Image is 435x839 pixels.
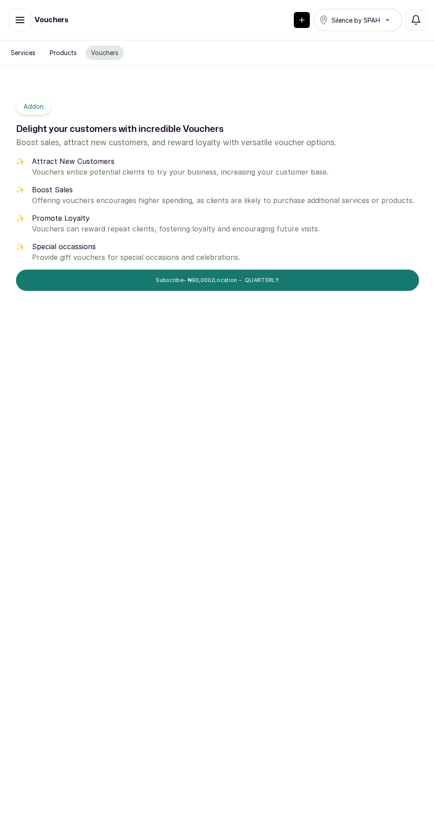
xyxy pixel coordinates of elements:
[32,167,328,177] p: Vouchers entice potential clients to try your business, increasing your customer base.
[32,252,240,262] p: Provide gift vouchers for special occasions and celebrations.
[16,241,25,252] span: ✨️
[32,184,414,195] p: Boost Sales
[32,241,240,252] p: Special occassions
[44,46,82,60] button: Products
[16,213,25,223] span: ✨️
[32,195,414,206] p: Offering vouchers encourages higher spending, as clients are likely to purchase additional servic...
[313,9,402,31] button: Silence by SPAH
[16,122,419,136] h1: Delight your customers with incredible Vouchers
[16,136,419,149] p: Boost sales, attract new customers, and reward loyalty with versatile voucher options.
[32,156,328,167] p: Attract New Customers
[16,184,25,195] span: ✨️
[32,213,320,223] p: Promote Loyalty
[86,46,124,60] button: Vouchers
[35,15,68,25] h1: Vouchers
[16,270,419,291] button: Subscribe- ₦90,000/Location -quarterly
[16,156,25,167] span: ✨️
[332,16,380,25] span: Silence by SPAH
[245,277,279,284] span: quarterly
[32,223,320,234] p: Vouchers can reward repeat clients, fostering loyalty and encouraging future visits.
[16,98,51,115] span: Addon
[5,46,41,60] button: Services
